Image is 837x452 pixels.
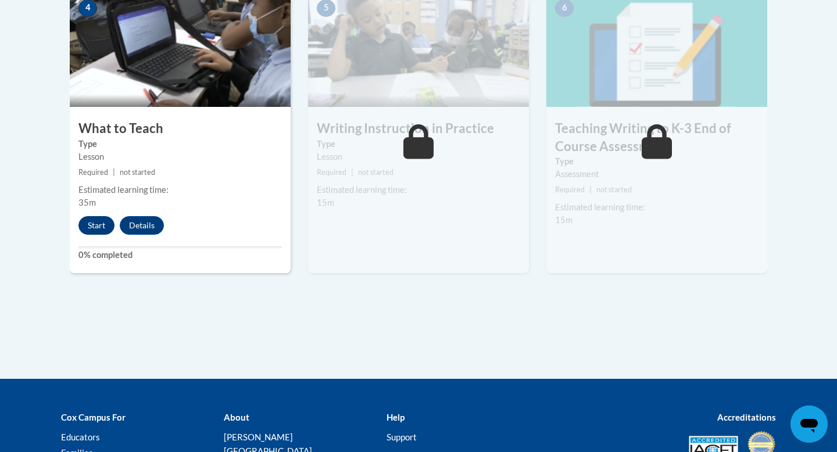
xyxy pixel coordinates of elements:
[70,120,291,138] h3: What to Teach
[317,150,520,163] div: Lesson
[555,168,759,181] div: Assessment
[317,198,334,207] span: 15m
[596,185,632,194] span: not started
[78,138,282,150] label: Type
[791,406,828,443] iframe: Button to launch messaging window
[358,168,394,177] span: not started
[589,185,592,194] span: |
[555,215,573,225] span: 15m
[555,155,759,168] label: Type
[546,120,767,156] h3: Teaching Writing to K-3 End of Course Assessment
[317,138,520,150] label: Type
[61,432,100,442] a: Educators
[78,184,282,196] div: Estimated learning time:
[717,412,776,422] b: Accreditations
[78,198,96,207] span: 35m
[387,412,405,422] b: Help
[120,168,155,177] span: not started
[308,120,529,138] h3: Writing Instruction in Practice
[120,216,164,235] button: Details
[78,150,282,163] div: Lesson
[555,185,585,194] span: Required
[224,412,249,422] b: About
[78,168,108,177] span: Required
[351,168,353,177] span: |
[317,184,520,196] div: Estimated learning time:
[61,412,126,422] b: Cox Campus For
[78,249,282,261] label: 0% completed
[113,168,115,177] span: |
[387,432,417,442] a: Support
[555,201,759,214] div: Estimated learning time:
[317,168,346,177] span: Required
[78,216,115,235] button: Start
